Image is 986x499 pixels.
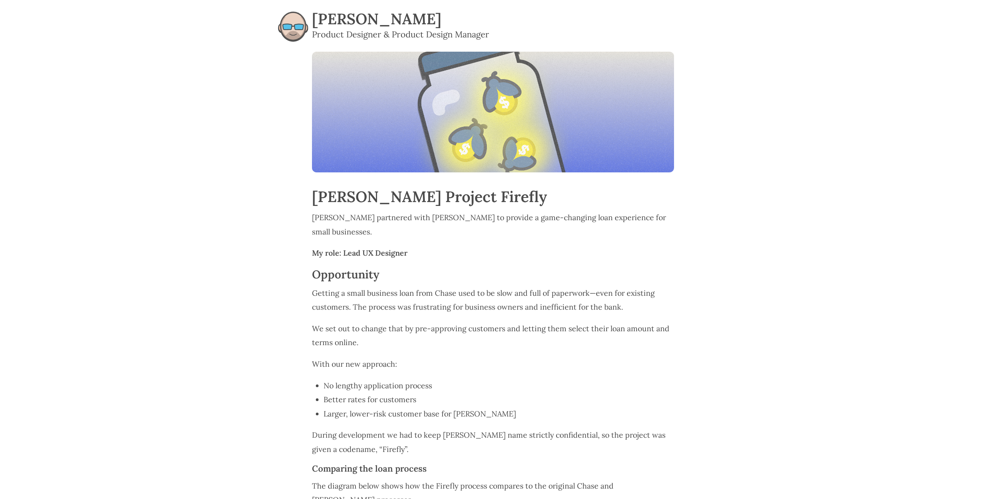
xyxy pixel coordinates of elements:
[312,12,674,42] a: [PERSON_NAME] Product Designer & Product Design Manager
[312,52,674,172] img: Hero image
[312,286,674,314] p: Getting a small business loan from Chase used to be slow and full of paperwork—even for existing ...
[312,464,674,474] h3: Comparing the loan process
[312,211,674,238] p: [PERSON_NAME] partnered with [PERSON_NAME] to provide a game-changing loan experience for small b...
[312,12,674,27] h1: [PERSON_NAME]
[324,407,674,421] li: Larger, lower-risk customer base for [PERSON_NAME]
[324,393,674,406] li: Better rates for customers
[312,27,674,42] div: Product Designer & Product Design Manager
[312,357,674,371] p: With our new approach:
[312,322,674,349] p: We set out to change that by pre-approving customers and letting them select their loan amount an...
[278,12,308,42] img: Tim Dosé logo
[312,248,407,258] strong: My role: Lead UX Designer
[324,379,674,393] li: No lengthy application process
[312,268,674,281] h2: Opportunity
[312,428,674,456] p: During development we had to keep [PERSON_NAME] name strictly confidential, so the project was gi...
[312,188,674,206] h1: [PERSON_NAME] Project Firefly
